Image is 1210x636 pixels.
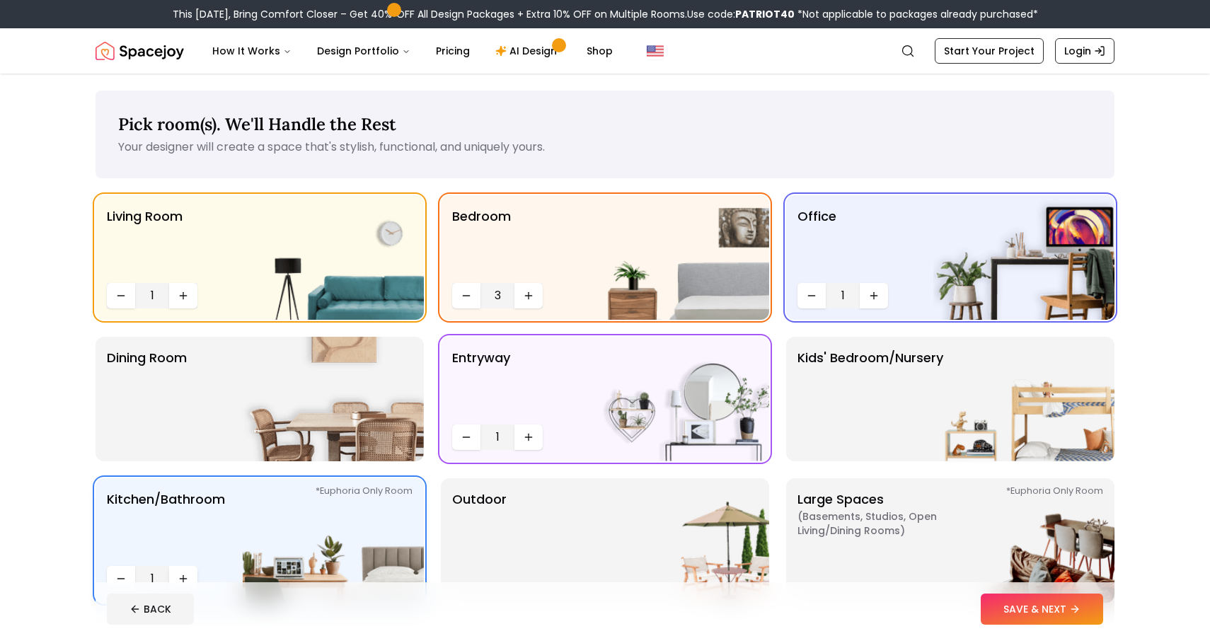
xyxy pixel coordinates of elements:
a: Pricing [425,37,481,65]
span: ( Basements, Studios, Open living/dining rooms ) [797,509,974,538]
span: 1 [141,570,163,587]
nav: Main [201,37,624,65]
img: Bedroom [588,195,769,320]
div: This [DATE], Bring Comfort Closer – Get 40% OFF All Design Packages + Extra 10% OFF on Multiple R... [173,7,1038,21]
a: Shop [575,37,624,65]
button: Decrease quantity [452,424,480,450]
button: Increase quantity [169,566,197,591]
img: Kitchen/Bathroom *Euphoria Only [243,478,424,603]
img: Kids' Bedroom/Nursery [933,337,1114,461]
button: Increase quantity [860,283,888,308]
p: Large Spaces [797,490,974,591]
img: entryway [588,337,769,461]
button: Increase quantity [514,424,543,450]
p: Bedroom [452,207,511,277]
span: *Not applicable to packages already purchased* [795,7,1038,21]
button: Decrease quantity [452,283,480,308]
p: Living Room [107,207,183,277]
p: Kids' Bedroom/Nursery [797,348,943,450]
button: Decrease quantity [107,566,135,591]
img: Living Room [243,195,424,320]
span: 3 [486,287,509,304]
img: United States [647,42,664,59]
p: entryway [452,348,510,419]
button: Decrease quantity [797,283,826,308]
span: 1 [486,429,509,446]
a: Login [1055,38,1114,64]
p: Your designer will create a space that's stylish, functional, and uniquely yours. [118,139,1092,156]
button: How It Works [201,37,303,65]
button: Design Portfolio [306,37,422,65]
img: Outdoor [588,478,769,603]
button: Increase quantity [169,283,197,308]
button: Decrease quantity [107,283,135,308]
img: Spacejoy Logo [96,37,184,65]
p: Kitchen/Bathroom [107,490,225,560]
span: 1 [831,287,854,304]
button: BACK [107,594,194,625]
img: Dining Room [243,337,424,461]
button: SAVE & NEXT [981,594,1103,625]
p: Dining Room [107,348,187,450]
p: Outdoor [452,490,507,591]
span: 1 [141,287,163,304]
a: Start Your Project [935,38,1044,64]
nav: Global [96,28,1114,74]
span: Use code: [687,7,795,21]
b: PATRIOT40 [735,7,795,21]
span: Pick room(s). We'll Handle the Rest [118,113,396,135]
img: Large Spaces *Euphoria Only [933,478,1114,603]
img: Office [933,195,1114,320]
button: Increase quantity [514,283,543,308]
a: Spacejoy [96,37,184,65]
p: Office [797,207,836,277]
a: AI Design [484,37,572,65]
